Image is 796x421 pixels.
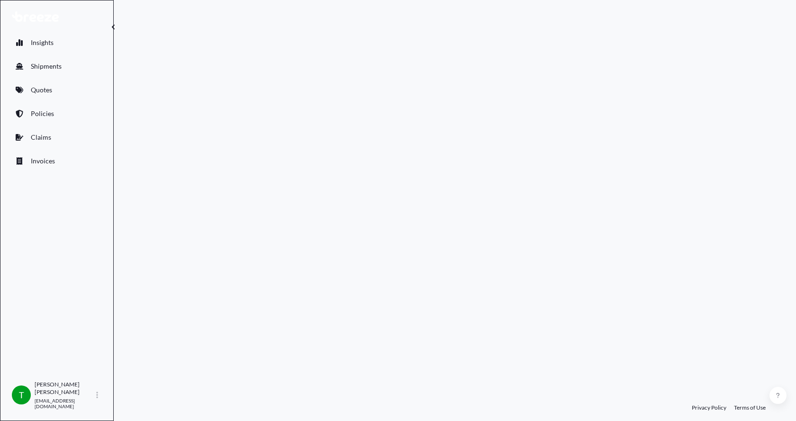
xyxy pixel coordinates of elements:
a: Claims [8,128,106,147]
a: Privacy Policy [692,404,726,412]
a: Shipments [8,57,106,76]
p: Insights [31,38,54,47]
span: T [19,390,24,400]
a: Invoices [8,152,106,170]
a: Terms of Use [734,404,766,412]
p: Policies [31,109,54,118]
p: Invoices [31,156,55,166]
a: Policies [8,104,106,123]
a: Quotes [8,81,106,99]
p: [EMAIL_ADDRESS][DOMAIN_NAME] [35,398,94,409]
a: Insights [8,33,106,52]
p: [PERSON_NAME] [PERSON_NAME] [35,381,94,396]
p: Quotes [31,85,52,95]
p: Claims [31,133,51,142]
p: Shipments [31,62,62,71]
